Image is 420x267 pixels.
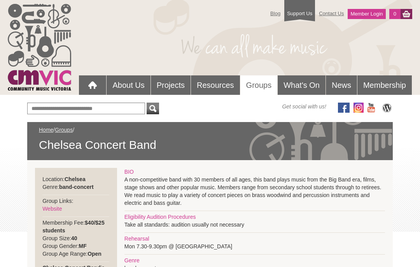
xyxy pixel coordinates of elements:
strong: $40/$25 students [42,220,105,234]
strong: Chelsea [65,176,86,182]
a: Blog [266,7,284,20]
img: icon-instagram.png [353,103,364,113]
strong: 40 [71,235,77,241]
span: Get social with us! [282,103,326,110]
a: Groups [55,127,73,133]
a: Contact Us [315,7,348,20]
div: Eligibility Audition Procedures [124,213,385,221]
a: Home [39,127,53,133]
a: 0 [389,9,401,19]
a: Member Login [348,9,385,19]
a: About Us [107,75,150,95]
strong: MF [79,243,87,249]
a: Website [42,206,62,212]
div: / / [39,126,381,152]
a: Groups [240,75,278,95]
a: What's On [278,75,325,95]
img: CMVic Blog [381,103,393,113]
div: BIO [124,168,385,176]
div: Rehearsal [124,235,385,243]
a: Projects [151,75,191,95]
a: Resources [191,75,240,95]
span: Chelsea Concert Band [39,138,381,152]
div: Genre [124,257,385,264]
img: cmvic_logo.png [8,4,71,91]
strong: band-concert [59,184,94,190]
a: Membership [357,75,412,95]
strong: Open [87,251,101,257]
a: News [326,75,357,95]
